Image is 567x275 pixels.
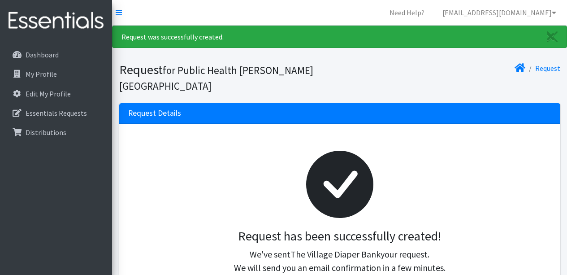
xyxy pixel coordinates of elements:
p: Essentials Requests [26,109,87,118]
p: Distributions [26,128,66,137]
span: The Village Diaper Bank [290,249,381,260]
a: My Profile [4,65,108,83]
a: Close [538,26,567,48]
a: [EMAIL_ADDRESS][DOMAIN_NAME] [435,4,563,22]
a: Dashboard [4,46,108,64]
div: Request was successfully created. [112,26,567,48]
p: My Profile [26,70,57,79]
p: We've sent your request. We will send you an email confirmation in a few minutes. [135,248,544,275]
p: Edit My Profile [26,89,71,98]
img: HumanEssentials [4,6,108,36]
small: for Public Health [PERSON_NAME][GEOGRAPHIC_DATA] [119,64,313,92]
p: Dashboard [26,50,59,59]
h3: Request Details [128,109,181,118]
a: Essentials Requests [4,104,108,122]
a: Need Help? [382,4,432,22]
h3: Request has been successfully created! [135,229,544,244]
a: Request [535,64,560,73]
h1: Request [119,62,337,93]
a: Distributions [4,123,108,141]
a: Edit My Profile [4,85,108,103]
